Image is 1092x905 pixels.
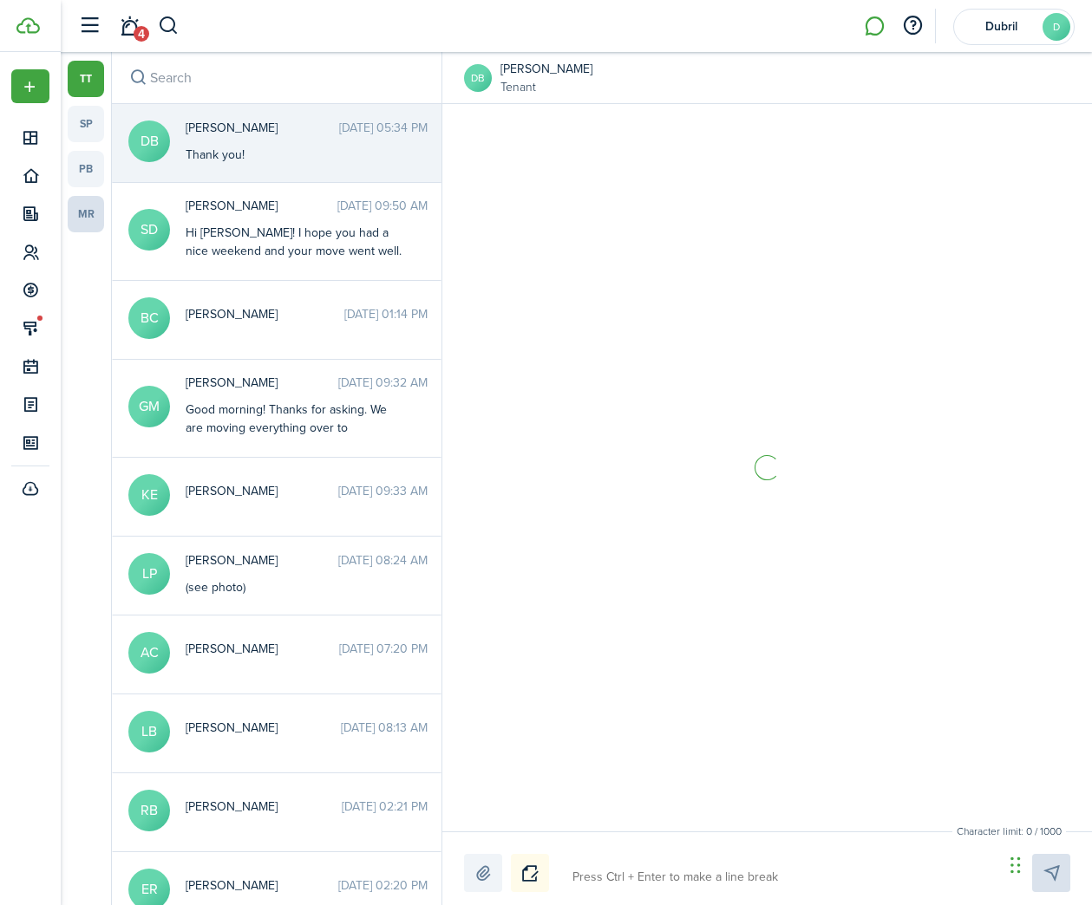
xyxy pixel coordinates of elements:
[128,553,170,595] avatar-text: LP
[186,197,337,215] span: Steven Daves
[112,52,441,103] input: search
[128,297,170,339] avatar-text: BC
[500,60,592,78] a: [PERSON_NAME]
[752,452,782,483] img: Loading
[1005,822,1092,905] iframe: Chat Widget
[11,69,49,103] button: Open menu
[1010,839,1021,891] div: Drag
[186,224,402,351] div: Hi [PERSON_NAME]! I hope you had a nice weekend and your move went well. Just reaching out to see...
[186,798,342,816] span: Rachel Byrd
[68,106,104,142] a: sp
[337,197,428,215] time: [DATE] 09:50 AM
[338,482,428,500] time: [DATE] 09:33 AM
[113,4,146,49] a: Notifications
[186,119,339,137] span: Debra Bailey
[500,78,592,96] a: Tenant
[186,400,402,528] div: Good morning! Thanks for asking. We are moving everything over to TenantCloud and on this platfor...
[128,632,170,674] avatar-text: AC
[134,26,149,42] span: 4
[186,578,402,596] div: (see photo)
[128,790,170,831] avatar-text: RB
[339,640,428,658] time: [DATE] 07:20 PM
[128,711,170,752] avatar-text: LB
[186,551,338,570] span: Lilly Patino
[338,876,428,895] time: [DATE] 02:20 PM
[186,876,338,895] span: Ethan Ramsdell
[898,11,927,41] button: Open resource center
[68,196,104,232] a: mr
[186,482,338,500] span: Katherine Eastin
[464,64,492,92] a: DB
[73,10,106,42] button: Open sidebar
[68,151,104,187] a: pb
[341,719,428,737] time: [DATE] 08:13 AM
[158,11,180,41] button: Search
[128,386,170,427] avatar-text: GM
[128,474,170,516] avatar-text: KE
[186,640,339,658] span: Austin Campbell
[339,119,428,137] time: [DATE] 05:34 PM
[186,719,341,737] span: Lindsey Blake
[511,854,549,892] button: Notice
[128,120,170,162] avatar-text: DB
[186,374,338,392] span: Giancarlo Montini
[952,824,1066,839] small: Character limit: 0 / 1000
[342,798,428,816] time: [DATE] 02:21 PM
[338,374,428,392] time: [DATE] 09:32 AM
[344,305,428,323] time: [DATE] 01:14 PM
[338,551,428,570] time: [DATE] 08:24 AM
[186,305,344,323] span: Benjamin Clay
[16,17,40,34] img: TenantCloud
[126,66,150,90] button: Search
[966,21,1036,33] span: Dubril
[68,61,104,97] a: tt
[128,209,170,251] avatar-text: SD
[186,146,402,164] div: Thank you!
[1043,13,1070,41] avatar-text: D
